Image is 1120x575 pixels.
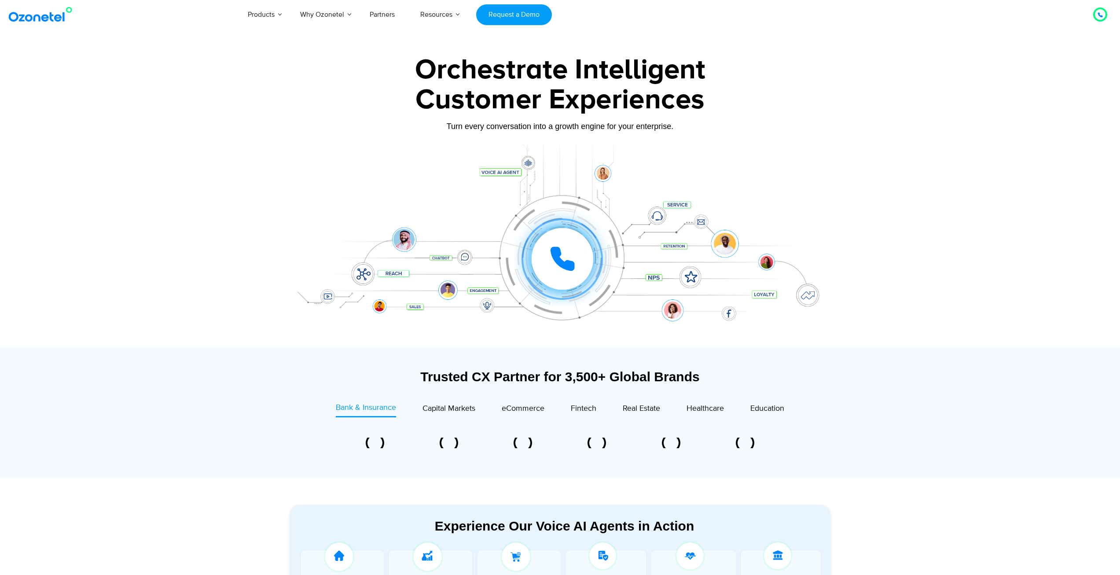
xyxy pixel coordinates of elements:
[422,404,475,413] span: Capital Markets
[708,438,782,448] div: 6 of 6
[336,402,396,417] a: Bank & Insurance
[687,402,724,417] a: Healthcare
[422,402,475,417] a: Capital Markets
[476,4,551,25] a: Request a Demo
[338,438,412,448] div: 1 of 6
[623,402,660,417] a: Real Estate
[298,518,831,534] div: Experience Our Voice AI Agents in Action
[486,438,560,448] div: 3 of 6
[571,404,596,413] span: Fintech
[285,79,835,121] div: Customer Experiences
[285,56,835,84] div: Orchestrate Intelligent
[285,122,835,131] div: Turn every conversation into a growth engine for your enterprise.
[290,369,831,384] div: Trusted CX Partner for 3,500+ Global Brands
[560,438,634,448] div: 4 of 6
[623,404,660,413] span: Real Estate
[750,402,784,417] a: Education
[502,402,544,417] a: eCommerce
[412,438,486,448] div: 2 of 6
[336,403,396,413] span: Bank & Insurance
[634,438,708,448] div: 5 of 6
[571,402,596,417] a: Fintech
[687,404,724,413] span: Healthcare
[750,404,784,413] span: Education
[338,438,782,448] div: Image Carousel
[502,404,544,413] span: eCommerce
